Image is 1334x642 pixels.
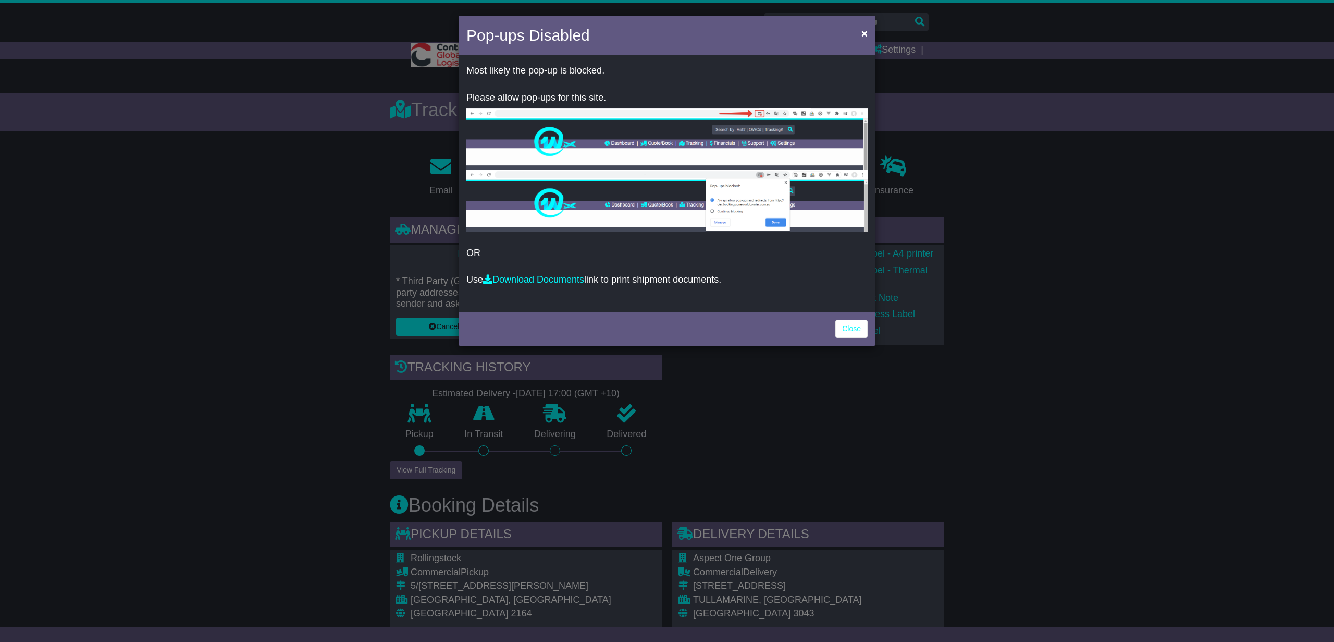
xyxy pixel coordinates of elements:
h4: Pop-ups Disabled [466,23,590,47]
p: Use link to print shipment documents. [466,274,868,286]
div: OR [459,57,875,309]
button: Close [856,22,873,44]
img: allow-popup-1.png [466,108,868,170]
img: allow-popup-2.png [466,170,868,232]
p: Most likely the pop-up is blocked. [466,65,868,77]
p: Please allow pop-ups for this site. [466,92,868,104]
a: Download Documents [483,274,584,285]
span: × [861,27,868,39]
a: Close [835,320,868,338]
